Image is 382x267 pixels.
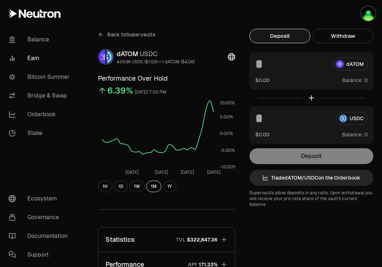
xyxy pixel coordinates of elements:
tspan: [DATE] [207,169,220,175]
tspan: -10.00% [220,164,237,170]
span: Balance: [342,131,363,138]
p: Supervaults allow deposits in any ratio. Upon withdrawal you will receive your pro-rata share of ... [250,190,373,207]
a: Earn [3,49,78,68]
img: USDC Logo [107,50,113,64]
h3: Performance Over Hold [98,73,235,83]
span: Back to Supervaults [107,31,156,38]
a: TradedATOM/USDCon the Orderbook [250,170,373,186]
a: Documentation [3,227,78,245]
button: Withdraw [313,29,373,43]
a: Stake [3,124,78,142]
button: 1Y [163,181,176,192]
p: TVL [176,236,185,243]
a: Governance [3,208,78,227]
a: Orderbook [3,105,78,124]
img: Luna savings [361,6,376,21]
a: Back toSupervaults [98,29,156,40]
span: Balance: [342,77,363,84]
a: Balance [3,30,78,49]
div: 4.0596 USDC ($1.00) = 1 dATOM ($4.06) [117,59,194,65]
a: Support [3,245,78,264]
button: 1W [129,181,145,192]
tspan: -5.00% [220,148,235,153]
span: $322,847.36 [187,236,217,243]
button: StatisticsTVL$322,847.36 [98,227,235,252]
a: Bridge & Swap [3,86,78,105]
button: 1M [146,181,161,192]
div: dATOM [117,49,194,59]
tspan: 0.00% [220,131,233,136]
button: Deposit [250,29,310,43]
p: Statistics [105,235,135,245]
tspan: [DATE] [181,169,194,175]
tspan: 10.00% [220,100,235,106]
tspan: [DATE] [125,169,139,175]
tspan: [DATE] [155,169,168,175]
button: $0.00 [255,131,269,138]
span: USDC [140,50,158,58]
button: $0.00 [255,76,269,84]
div: 6.39% [107,85,133,96]
img: dATOM Logo [99,50,105,64]
button: 1D [114,181,128,192]
tspan: 5.00% [220,114,233,120]
div: [DATE] 7:00 PM [135,88,166,96]
a: Bitcoin Summer [3,68,78,86]
button: 1H [98,181,112,192]
a: Ecosystem [3,189,78,208]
